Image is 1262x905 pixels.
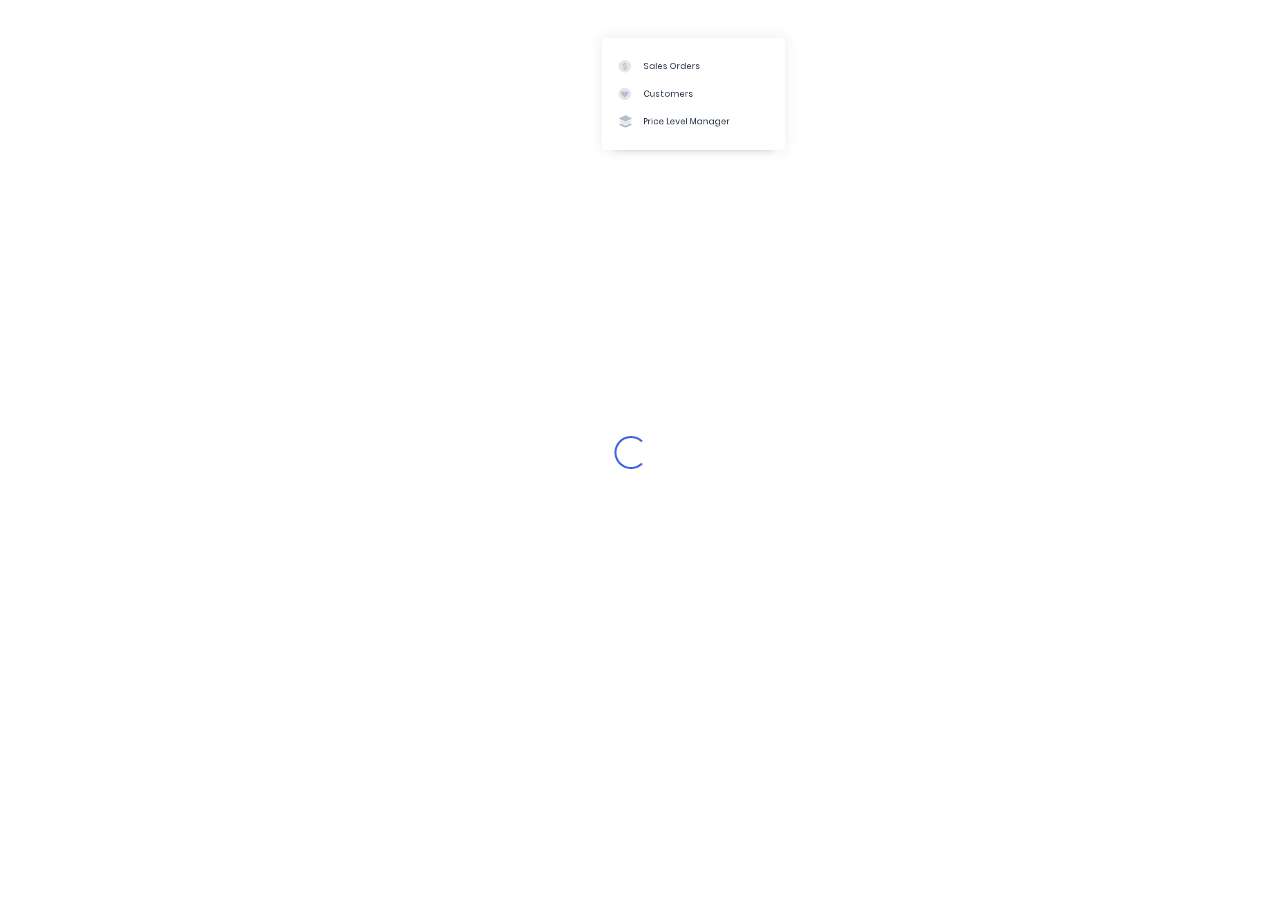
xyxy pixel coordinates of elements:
[643,115,730,128] div: Price Level Manager
[643,60,700,73] div: Sales Orders
[602,52,785,79] a: Sales Orders
[602,108,785,135] a: Price Level Manager
[643,88,693,100] div: Customers
[602,80,785,108] a: Customers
